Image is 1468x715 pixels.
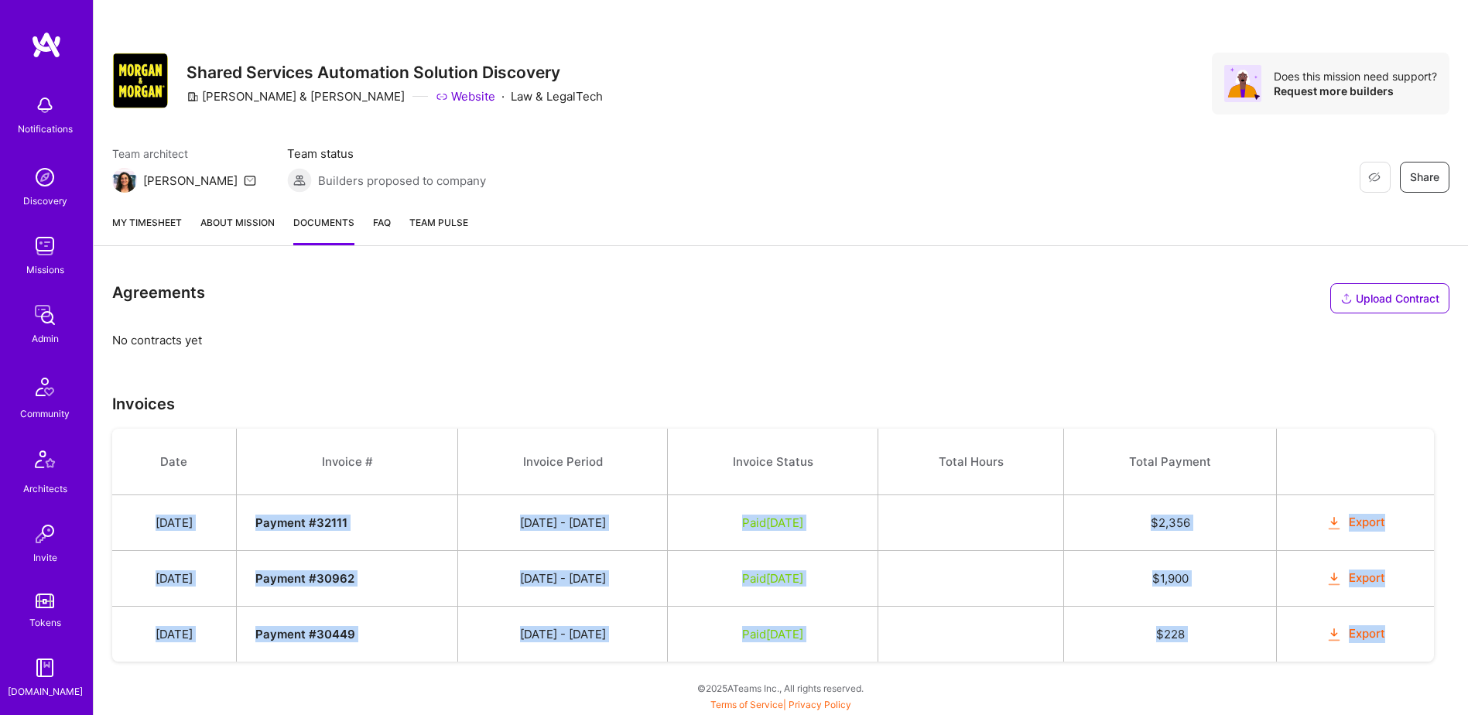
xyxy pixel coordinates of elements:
span: Team architect [112,145,256,162]
td: [DATE] - [DATE] [458,495,668,551]
a: My timesheet [112,214,182,245]
img: bell [29,90,60,121]
img: Team Architect [112,168,137,193]
i: icon CompanyGray [186,91,199,103]
button: Share [1400,162,1449,193]
th: Total Payment [1064,429,1277,495]
i: icon OrangeDownload [1326,626,1343,644]
h3: Invoices [112,395,1449,413]
img: Company Logo [112,53,168,108]
button: Export [1326,625,1386,643]
a: FAQ [373,214,391,245]
div: · [501,88,505,104]
img: guide book [29,652,60,683]
h3: Shared Services Automation Solution Discovery [186,63,603,82]
td: [DATE] [112,607,236,662]
a: Documents [293,214,354,245]
img: tokens [36,594,54,608]
span: Builders proposed to company [318,173,486,189]
i: icon Mail [244,174,256,186]
td: $ 2,356 [1064,495,1277,551]
a: Website [436,88,495,104]
div: [DOMAIN_NAME] [8,683,83,700]
th: Invoice Status [667,429,878,495]
h3: Agreements [112,283,205,306]
th: Invoice Period [458,429,668,495]
img: admin teamwork [29,299,60,330]
span: Team Pulse [409,217,468,228]
td: [DATE] [112,495,236,551]
div: Request more builders [1274,84,1437,98]
span: Team status [287,145,486,162]
th: Invoice # [236,429,458,495]
button: Upload Contract [1330,283,1449,313]
button: Export [1326,514,1386,532]
td: [DATE] [112,551,236,607]
img: Architects [26,443,63,481]
button: Export [1326,570,1386,587]
span: Share [1410,169,1439,185]
div: [PERSON_NAME] & [PERSON_NAME] [186,88,405,104]
a: Terms of Service [710,699,783,710]
td: [DATE] - [DATE] [458,607,668,662]
div: Missions [26,262,64,278]
div: Architects [23,481,67,497]
div: [PERSON_NAME] [143,173,238,189]
div: Community [20,405,70,422]
span: Paid [DATE] [742,627,803,641]
img: discovery [29,162,60,193]
img: logo [31,31,62,59]
div: Does this mission need support? [1274,69,1437,84]
i: icon OrangeDownload [1326,570,1343,588]
a: About Mission [200,214,275,245]
td: [DATE] - [DATE] [458,551,668,607]
img: Avatar [1224,65,1261,102]
div: Notifications [18,121,73,137]
a: Privacy Policy [789,699,851,710]
img: teamwork [29,231,60,262]
span: | [710,699,851,710]
div: Tokens [29,614,61,631]
td: $ 1,900 [1064,551,1277,607]
div: Invite [33,549,57,566]
div: © 2025 ATeams Inc., All rights reserved. [93,669,1468,707]
span: Paid [DATE] [742,571,803,586]
th: Total Hours [878,429,1064,495]
div: No contracts yet [94,265,1468,715]
div: Law & LegalTech [436,88,603,104]
div: Discovery [23,193,67,209]
span: Documents [293,214,354,231]
td: $ 228 [1064,607,1277,662]
div: Admin [32,330,59,347]
i: icon OrangeDownload [1326,515,1343,532]
span: Paid [DATE] [742,515,803,530]
img: Builders proposed to company [287,168,312,193]
strong: Payment # 32111 [255,515,347,530]
i: icon EyeClosed [1368,171,1381,183]
img: Invite [29,518,60,549]
strong: Payment # 30962 [255,571,354,586]
img: Community [26,368,63,405]
strong: Payment # 30449 [255,627,355,641]
th: Date [112,429,236,495]
a: Team Pulse [409,214,468,245]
